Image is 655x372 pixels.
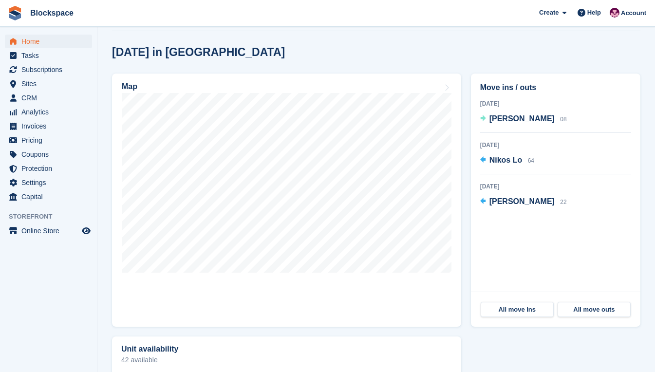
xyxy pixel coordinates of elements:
[121,345,178,353] h2: Unit availability
[480,113,567,126] a: [PERSON_NAME] 08
[9,212,97,222] span: Storefront
[8,6,22,20] img: stora-icon-8386f47178a22dfd0bd8f6a31ec36ba5ce8667c1dd55bd0f319d3a0aa187defe.svg
[480,154,534,167] a: Nikos Lo 64
[112,46,285,59] h2: [DATE] in [GEOGRAPHIC_DATA]
[489,114,555,123] span: [PERSON_NAME]
[21,49,80,62] span: Tasks
[26,5,77,21] a: Blockspace
[21,190,80,204] span: Capital
[560,116,566,123] span: 08
[21,176,80,189] span: Settings
[5,190,92,204] a: menu
[5,105,92,119] a: menu
[489,197,555,205] span: [PERSON_NAME]
[5,77,92,91] a: menu
[5,133,92,147] a: menu
[21,224,80,238] span: Online Store
[21,77,80,91] span: Sites
[480,196,567,208] a: [PERSON_NAME] 22
[480,182,631,191] div: [DATE]
[5,162,92,175] a: menu
[21,162,80,175] span: Protection
[21,35,80,48] span: Home
[5,176,92,189] a: menu
[5,224,92,238] a: menu
[5,148,92,161] a: menu
[122,82,137,91] h2: Map
[621,8,646,18] span: Account
[21,119,80,133] span: Invoices
[21,105,80,119] span: Analytics
[80,225,92,237] a: Preview store
[21,91,80,105] span: CRM
[560,199,566,205] span: 22
[21,133,80,147] span: Pricing
[489,156,523,164] span: Nikos Lo
[480,99,631,108] div: [DATE]
[5,119,92,133] a: menu
[528,157,534,164] span: 64
[5,63,92,76] a: menu
[5,91,92,105] a: menu
[539,8,559,18] span: Create
[21,63,80,76] span: Subscriptions
[112,74,461,327] a: Map
[5,49,92,62] a: menu
[480,82,631,93] h2: Move ins / outs
[481,302,554,317] a: All move ins
[610,8,619,18] img: Blockspace
[480,141,631,149] div: [DATE]
[121,356,452,363] p: 42 available
[587,8,601,18] span: Help
[5,35,92,48] a: menu
[558,302,631,317] a: All move outs
[21,148,80,161] span: Coupons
